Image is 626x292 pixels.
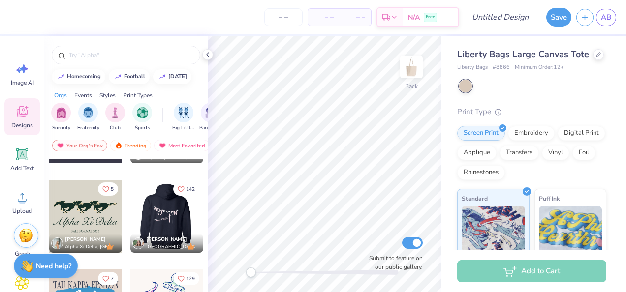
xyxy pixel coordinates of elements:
div: Accessibility label [246,267,256,277]
div: filter for Parent's Weekend [199,103,222,132]
span: Puff Ink [539,193,560,204]
div: Embroidery [508,126,555,141]
div: Transfers [500,146,539,160]
button: homecoming [52,69,105,84]
img: Back [402,57,421,77]
div: Styles [99,91,116,100]
input: – – [264,8,303,26]
div: Back [405,82,418,90]
button: filter button [77,103,99,132]
div: filter for Club [105,103,125,132]
span: – – [345,12,365,23]
label: Submit to feature on our public gallery. [364,254,423,271]
span: 7 [111,276,114,281]
span: [GEOGRAPHIC_DATA], [GEOGRAPHIC_DATA][US_STATE] [146,243,199,251]
span: Image AI [11,79,34,87]
button: filter button [51,103,71,132]
img: trend_line.gif [158,74,166,80]
span: 5 [111,187,114,192]
div: homecoming [67,74,101,79]
img: trend_line.gif [114,74,122,80]
span: # 8866 [493,63,510,72]
span: Club [110,124,121,132]
img: Puff Ink [539,206,602,255]
div: Print Type [457,106,606,117]
button: Like [173,272,199,285]
div: Your Org's Fav [52,140,107,151]
img: Standard [462,206,525,255]
input: Untitled Design [464,7,536,27]
input: Try "Alpha" [68,50,194,60]
span: Big Little Reveal [172,124,195,132]
img: Parent's Weekend Image [205,107,217,118]
div: halloween [168,74,187,79]
button: Like [98,272,118,285]
div: Vinyl [542,146,569,160]
div: Most Favorited [154,140,210,151]
img: trending.gif [115,142,123,149]
span: Add Text [10,164,34,172]
button: filter button [132,103,152,132]
span: Liberty Bags Large Canvas Tote [457,48,589,60]
span: Standard [462,193,488,204]
button: filter button [199,103,222,132]
button: [DATE] [153,69,191,84]
a: AB [596,9,616,26]
span: Minimum Order: 12 + [515,63,564,72]
div: filter for Big Little Reveal [172,103,195,132]
span: N/A [408,12,420,23]
span: Sports [135,124,150,132]
span: AB [601,12,611,23]
span: Free [426,14,435,21]
button: Save [546,8,571,27]
span: Upload [12,207,32,215]
button: filter button [105,103,125,132]
img: trend_line.gif [57,74,65,80]
button: Like [98,182,118,196]
span: Parent's Weekend [199,124,222,132]
span: [PERSON_NAME] [65,236,106,243]
span: Designs [11,121,33,129]
img: Sports Image [137,107,148,118]
button: football [109,69,150,84]
div: Print Types [123,91,153,100]
img: Fraternity Image [83,107,94,118]
button: Like [173,182,199,196]
span: Liberty Bags [457,63,488,72]
div: Rhinestones [457,165,505,180]
div: Orgs [54,91,67,100]
div: football [124,74,145,79]
div: Trending [110,140,151,151]
span: – – [314,12,334,23]
div: Foil [572,146,595,160]
img: most_fav.gif [158,142,166,149]
span: Alpha Xi Delta, [GEOGRAPHIC_DATA][US_STATE] [65,243,118,251]
button: filter button [172,103,195,132]
span: Sorority [52,124,70,132]
div: filter for Sports [132,103,152,132]
img: Club Image [110,107,121,118]
img: most_fav.gif [57,142,64,149]
strong: Need help? [36,262,71,271]
span: Fraternity [77,124,99,132]
div: Digital Print [558,126,605,141]
div: Events [74,91,92,100]
span: Greek [15,250,30,258]
div: Screen Print [457,126,505,141]
span: [PERSON_NAME] [146,236,187,243]
img: Big Little Reveal Image [178,107,189,118]
span: 142 [186,187,195,192]
img: Sorority Image [56,107,67,118]
span: 129 [186,276,195,281]
div: filter for Sorority [51,103,71,132]
div: filter for Fraternity [77,103,99,132]
div: Applique [457,146,497,160]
